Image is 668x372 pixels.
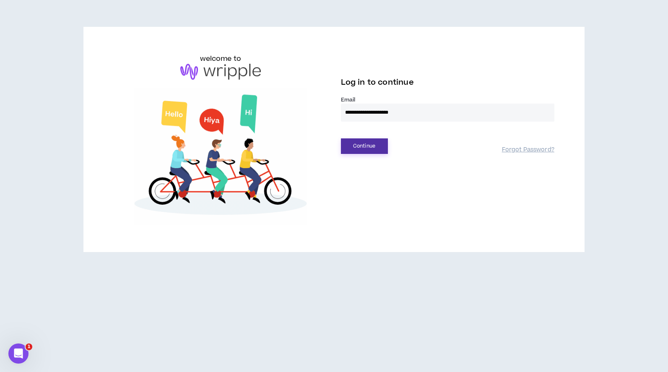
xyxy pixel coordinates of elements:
[200,54,242,64] h6: welcome to
[341,138,388,154] button: Continue
[180,64,261,80] img: logo-brand.png
[341,96,554,104] label: Email
[114,88,327,225] img: Welcome to Wripple
[502,146,554,154] a: Forgot Password?
[341,77,414,88] span: Log in to continue
[8,343,29,364] iframe: Intercom live chat
[26,343,32,350] span: 1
